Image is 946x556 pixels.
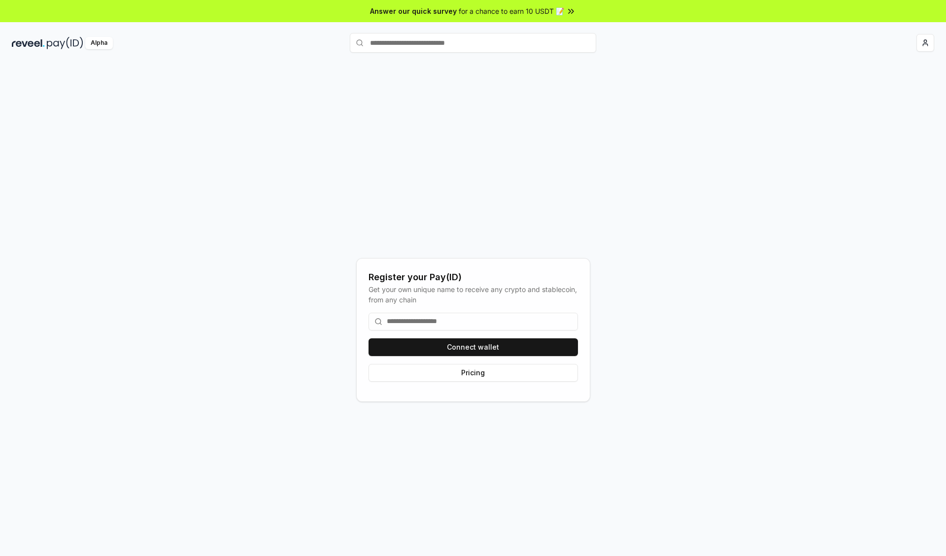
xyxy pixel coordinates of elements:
div: Alpha [85,37,113,49]
div: Register your Pay(ID) [369,270,578,284]
div: Get your own unique name to receive any crypto and stablecoin, from any chain [369,284,578,305]
button: Connect wallet [369,338,578,356]
button: Pricing [369,364,578,382]
img: reveel_dark [12,37,45,49]
span: for a chance to earn 10 USDT 📝 [459,6,564,16]
img: pay_id [47,37,83,49]
span: Answer our quick survey [370,6,457,16]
